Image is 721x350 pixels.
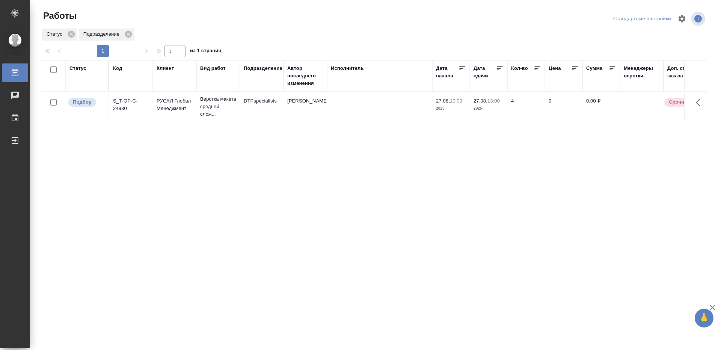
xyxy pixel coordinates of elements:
div: Статус [42,29,77,41]
div: Дата сдачи [474,65,496,80]
td: 0,00 ₽ [582,94,620,120]
div: Менеджеры верстки [624,65,660,80]
p: Верстка макета средней слож... [200,95,236,118]
p: 10:00 [450,98,462,104]
div: Можно подбирать исполнителей [68,97,105,107]
div: Сумма [586,65,602,72]
p: Подбор [73,98,92,106]
button: 🙏 [695,309,713,327]
div: Код [113,65,122,72]
p: 27.08, [436,98,450,104]
div: Автор последнего изменения [287,65,323,87]
button: Здесь прячутся важные кнопки [691,94,709,112]
td: DTPspecialists [240,94,284,120]
td: 4 [507,94,545,120]
div: Клиент [157,65,174,72]
p: 2025 [474,105,504,112]
span: Настроить таблицу [673,10,691,28]
div: Подразделение [79,29,134,41]
div: split button [611,13,673,25]
div: Статус [69,65,86,72]
span: Работы [41,10,77,22]
span: из 1 страниц [190,46,222,57]
div: Доп. статус заказа [667,65,707,80]
div: Цена [549,65,561,72]
td: [PERSON_NAME] [284,94,327,120]
p: Статус [47,30,65,38]
div: S_T-OP-C-24930 [113,97,149,112]
div: Кол-во [511,65,528,72]
span: Посмотреть информацию [691,12,707,26]
span: 🙏 [698,310,710,326]
p: Срочный [669,98,691,106]
p: 13:00 [487,98,500,104]
td: 0 [545,94,582,120]
p: 27.08, [474,98,487,104]
div: Вид работ [200,65,226,72]
div: Подразделение [244,65,282,72]
p: 2025 [436,105,466,112]
p: Подразделение [83,30,122,38]
div: Дата начала [436,65,459,80]
div: Исполнитель [331,65,364,72]
p: РУСАЛ Глобал Менеджмент [157,97,193,112]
